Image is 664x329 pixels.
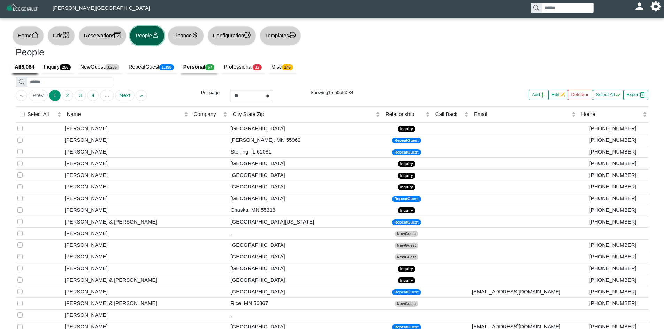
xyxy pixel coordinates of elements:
[637,4,642,9] svg: person fill
[284,90,380,95] h6: Showing to of
[87,90,99,101] button: Go to page 4
[435,110,463,118] div: Call Back
[192,32,198,38] svg: currency dollar
[549,90,568,100] button: Editpencil square
[229,134,381,146] td: [PERSON_NAME], MN 55962
[559,92,565,98] svg: pencil square
[229,181,381,193] td: [GEOGRAPHIC_DATA]
[176,90,220,95] h6: Per page
[640,92,645,98] svg: file excel
[579,136,647,144] div: [PHONE_NUMBER]
[540,92,545,98] svg: plus
[289,32,296,38] svg: printer
[10,61,40,74] a: All6,084
[579,159,647,167] div: [PHONE_NUMBER]
[386,110,424,118] div: Relationship
[593,90,623,100] button: Select Allcheck all
[63,204,190,216] td: [PERSON_NAME]
[21,64,35,70] b: 6,084
[398,277,415,283] span: Inquiry
[579,265,647,273] div: [PHONE_NUMBER]
[32,32,38,38] svg: house
[615,92,620,98] svg: check all
[398,266,415,272] span: Inquiry
[63,134,190,146] td: [PERSON_NAME]
[124,61,179,74] a: RepeatGuest1,398
[579,183,647,191] div: [PHONE_NUMBER]
[398,161,415,167] span: Inquiry
[529,90,549,100] button: Addplus
[63,309,190,321] td: [PERSON_NAME]
[179,61,220,74] a: Personal57
[63,228,190,240] td: [PERSON_NAME]
[63,216,190,228] td: [PERSON_NAME] & [PERSON_NAME]
[63,263,190,274] td: [PERSON_NAME]
[6,3,39,15] img: Z
[579,195,647,203] div: [PHONE_NUMBER]
[63,123,190,134] td: [PERSON_NAME]
[398,184,415,190] span: Inquiry
[229,169,381,181] td: [GEOGRAPHIC_DATA]
[229,251,381,263] td: [GEOGRAPHIC_DATA]
[398,126,415,132] span: Inquiry
[568,90,593,100] button: Deletex
[63,32,69,38] svg: grid
[63,181,190,193] td: [PERSON_NAME]
[220,61,267,74] a: Professional12
[63,193,190,204] td: [PERSON_NAME]
[16,47,327,58] h3: People
[253,64,262,70] span: 12
[470,286,577,298] td: [EMAIL_ADDRESS][DOMAIN_NAME]
[229,286,381,298] td: [GEOGRAPHIC_DATA]
[63,298,190,310] td: [PERSON_NAME] & [PERSON_NAME]
[115,90,134,101] button: Go to next page
[136,90,147,101] button: Go to last page
[392,219,421,225] span: RepeatGuest
[130,26,164,45] button: Peopleperson
[533,5,539,10] svg: search
[579,171,647,179] div: [PHONE_NUMBER]
[78,26,127,45] button: Reservationscalendar2 check
[398,173,415,179] span: Inquiry
[579,288,647,296] div: [PHONE_NUMBER]
[229,274,381,286] td: [GEOGRAPHIC_DATA]
[19,79,24,85] svg: search
[267,61,298,74] a: Misc146
[653,4,658,9] svg: gear fill
[229,146,381,158] td: Sterling, IL 61081
[63,251,190,263] td: [PERSON_NAME]
[624,90,648,100] button: Exportfile excel
[229,204,381,216] td: Chaska, MN 55318
[260,26,301,45] button: Templatesprinter
[579,299,647,307] div: [PHONE_NUMBER]
[334,90,339,95] span: 50
[398,207,415,213] span: Inquiry
[207,26,256,45] button: Configurationgear
[282,64,293,70] span: 146
[63,239,190,251] td: [PERSON_NAME]
[579,206,647,214] div: [PHONE_NUMBER]
[229,193,381,204] td: [GEOGRAPHIC_DATA]
[579,253,647,261] div: [PHONE_NUMBER]
[579,241,647,249] div: [PHONE_NUMBER]
[392,289,421,295] span: RepeatGuest
[579,218,647,226] div: [PHONE_NUMBER]
[579,148,647,156] div: [PHONE_NUMBER]
[63,169,190,181] td: [PERSON_NAME]
[343,90,353,95] span: 6084
[168,26,204,45] button: Financecurrency dollar
[47,26,75,45] button: Gridgrid
[581,110,641,118] div: Home
[579,125,647,133] div: [PHONE_NUMBER]
[229,228,381,240] td: ,
[229,298,381,310] td: Rice, MN 56367
[60,64,71,70] span: 256
[75,90,86,101] button: Go to page 3
[474,110,570,118] div: Email
[392,138,421,143] span: RepeatGuest
[114,32,121,38] svg: calendar2 check
[28,110,49,118] label: Select All
[229,239,381,251] td: [GEOGRAPHIC_DATA]
[579,276,647,284] div: [PHONE_NUMBER]
[244,32,251,38] svg: gear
